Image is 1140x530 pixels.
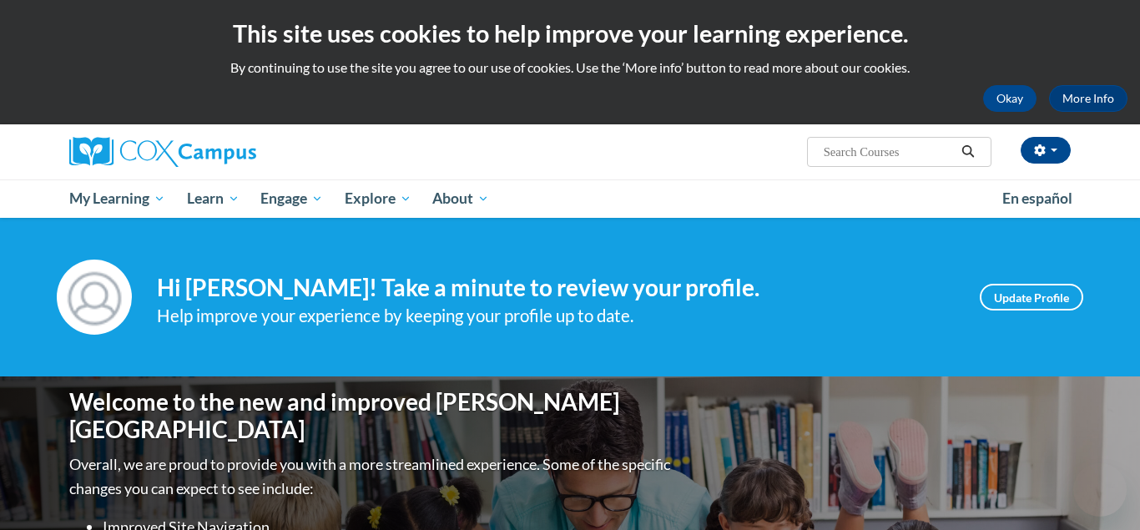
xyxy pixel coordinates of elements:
h1: Welcome to the new and improved [PERSON_NAME][GEOGRAPHIC_DATA] [69,388,674,444]
button: Okay [983,85,1037,112]
button: Search [956,142,981,162]
p: Overall, we are proud to provide you with a more streamlined experience. Some of the specific cha... [69,452,674,501]
img: Profile Image [57,260,132,335]
a: Engage [250,179,334,218]
a: Update Profile [980,284,1083,310]
span: Explore [345,189,411,209]
h4: Hi [PERSON_NAME]! Take a minute to review your profile. [157,274,955,302]
a: Cox Campus [69,137,386,167]
a: En español [991,181,1083,216]
span: En español [1002,189,1072,207]
div: Help improve your experience by keeping your profile up to date. [157,302,955,330]
a: About [422,179,501,218]
a: Learn [176,179,250,218]
span: Engage [260,189,323,209]
a: My Learning [58,179,176,218]
span: Learn [187,189,240,209]
span: My Learning [69,189,165,209]
button: Account Settings [1021,137,1071,164]
a: More Info [1049,85,1127,112]
iframe: Button to launch messaging window [1073,463,1127,517]
p: By continuing to use the site you agree to our use of cookies. Use the ‘More info’ button to read... [13,58,1127,77]
iframe: Close message [956,423,990,457]
div: Main menu [44,179,1096,218]
a: Explore [334,179,422,218]
h2: This site uses cookies to help improve your learning experience. [13,17,1127,50]
span: About [432,189,489,209]
img: Cox Campus [69,137,256,167]
input: Search Courses [822,142,956,162]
